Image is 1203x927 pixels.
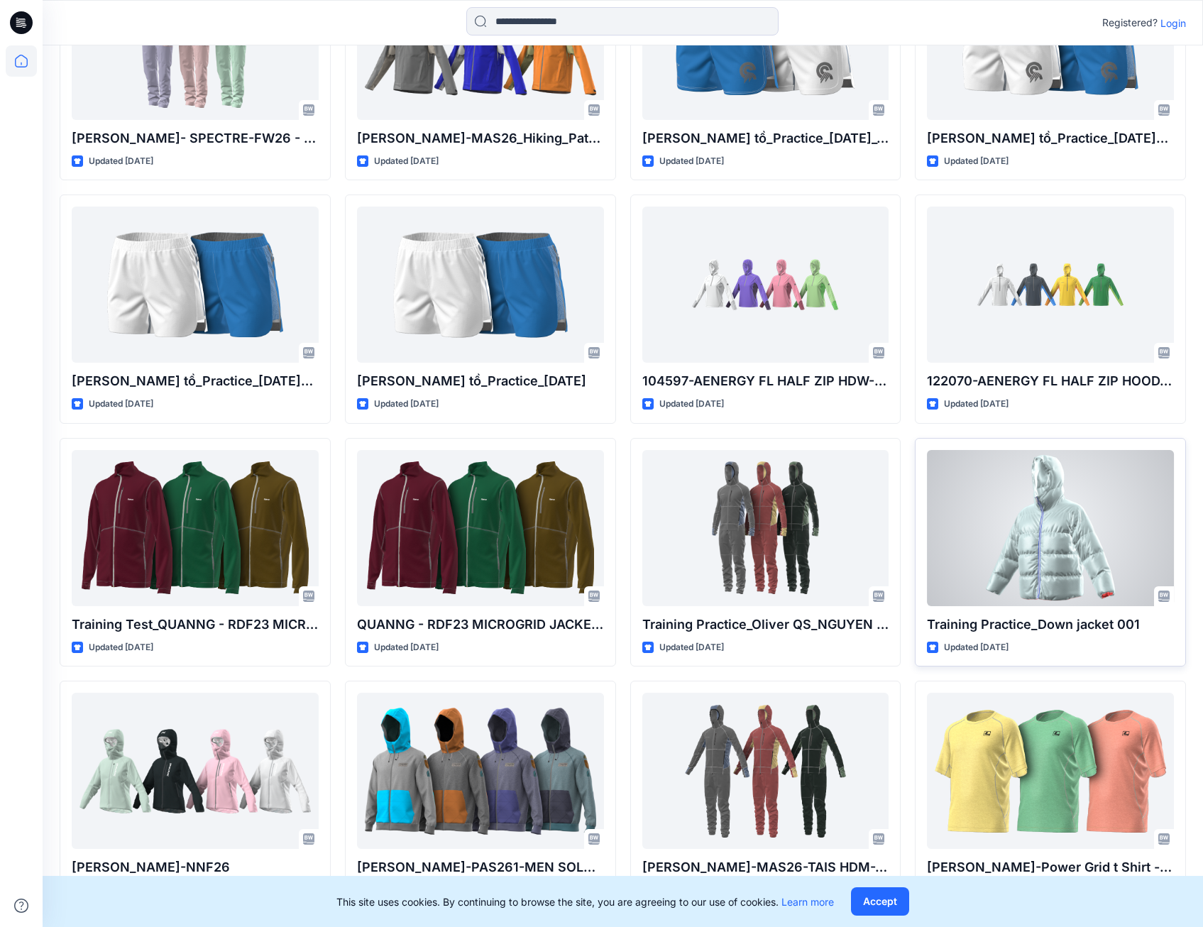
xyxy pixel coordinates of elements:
[72,693,319,849] a: Hoa Nguyen-NNF26
[642,693,889,849] a: NGUYEN DUC-MAS26-TAIS HDM-Aenergy_FL T-SHIRT Men-FFINITY PANTS M-TEST
[336,894,834,909] p: This site uses cookies. By continuing to browse the site, you are agreeing to our use of cookies.
[1160,16,1186,31] p: Login
[357,371,604,391] p: [PERSON_NAME] tồ_Practice_[DATE]
[357,693,604,849] a: HOA PHAM-PAS261-MEN SOLSCAPE ACTIVE
[851,887,909,916] button: Accept
[781,896,834,908] a: Learn more
[944,154,1009,169] p: Updated [DATE]
[72,615,319,635] p: Training Test_QUANNG - RDF23 MICROGRID JACKET MEN
[927,615,1174,635] p: Training Practice_Down jacket 001
[927,128,1174,148] p: [PERSON_NAME] tồ_Practice_[DATE]_Artworks v2
[374,640,439,655] p: Updated [DATE]
[357,615,604,635] p: QUANNG - RDF23 MICROGRID JACKET MEN
[642,450,889,606] a: Training Practice_Oliver QS_NGUYEN DUC-MAS26-TAIS HDM-Aenergy_FL T-SHIRT Men-FFINITY PANTS M-TEST
[927,857,1174,877] p: [PERSON_NAME]-Power Grid t Shirt - test
[72,128,319,148] p: [PERSON_NAME]- SPECTRE-FW26 - Gamma MX Jacket W ( X000010741)
[89,397,153,412] p: Updated [DATE]
[659,640,724,655] p: Updated [DATE]
[374,397,439,412] p: Updated [DATE]
[927,371,1174,391] p: 122070-AENERGY FL HALF ZIP HOODY MEN-P0
[89,154,153,169] p: Updated [DATE]
[642,371,889,391] p: 104597-AENERGY FL HALF ZIP HDW-P0
[357,450,604,606] a: QUANNG - RDF23 MICROGRID JACKET MEN
[944,640,1009,655] p: Updated [DATE]
[659,397,724,412] p: Updated [DATE]
[927,693,1174,849] a: Nguyen Phuong-Power Grid t Shirt - test
[642,207,889,363] a: 104597-AENERGY FL HALF ZIP HDW-P0
[72,207,319,363] a: Quang tồ_Practice_4Sep2025_Artworks
[927,450,1174,606] a: Training Practice_Down jacket 001
[642,615,889,635] p: Training Practice_Oliver QS_NGUYEN DUC-MAS26-TAIS HDM-Aenergy_FL T-SHIRT Men-FFINITY PANTS M-TEST
[642,128,889,148] p: [PERSON_NAME] tồ_Practice_[DATE]_v3
[944,397,1009,412] p: Updated [DATE]
[357,207,604,363] a: Quang tồ_Practice_4Sep2025
[357,857,604,877] p: [PERSON_NAME]-PAS261-MEN SOLSCAPE ACTIVE
[927,207,1174,363] a: 122070-AENERGY FL HALF ZIP HOODY MEN-P0
[659,154,724,169] p: Updated [DATE]
[642,857,889,877] p: [PERSON_NAME]-MAS26-TAIS HDM-Aenergy_FL T-SHIRT Men-FFINITY PANTS M-TEST
[72,450,319,606] a: Training Test_QUANNG - RDF23 MICROGRID JACKET MEN
[374,154,439,169] p: Updated [DATE]
[89,640,153,655] p: Updated [DATE]
[72,857,319,877] p: [PERSON_NAME]-NNF26
[357,128,604,148] p: [PERSON_NAME]-MAS26_Hiking_Patrol_x_Mammut_HS_Hooded_Jacket BULK [DATE]
[72,371,319,391] p: [PERSON_NAME] tồ_Practice_[DATE]_Artworks
[1102,14,1158,31] p: Registered?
